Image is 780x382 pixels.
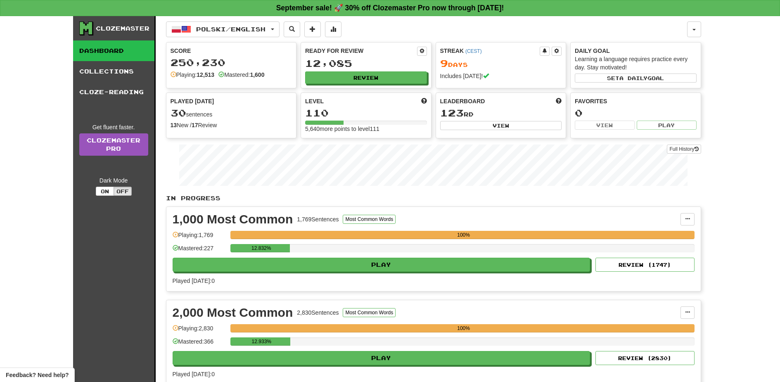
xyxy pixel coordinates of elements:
[197,71,214,78] strong: 12,513
[305,108,427,118] div: 110
[421,97,427,105] span: Score more points to level up
[619,75,647,81] span: a daily
[250,71,264,78] strong: 1,600
[96,187,114,196] button: On
[297,215,339,223] div: 1,769 Sentences
[440,72,562,80] div: Includes [DATE]!
[173,213,293,225] div: 1,000 Most Common
[173,306,293,319] div: 2,000 Most Common
[343,215,396,224] button: Most Common Words
[171,47,292,55] div: Score
[173,231,226,244] div: Playing: 1,769
[305,97,324,105] span: Level
[465,48,482,54] a: (CEST)
[173,258,590,272] button: Play
[595,351,695,365] button: Review (2830)
[233,244,290,252] div: 12.832%
[276,4,504,12] strong: September sale! 🚀 30% off Clozemaster Pro now through [DATE]!
[595,258,695,272] button: Review (1747)
[284,21,300,37] button: Search sentences
[79,176,148,185] div: Dark Mode
[575,121,635,130] button: View
[233,231,695,239] div: 100%
[171,108,292,119] div: sentences
[575,47,697,55] div: Daily Goal
[575,55,697,71] div: Learning a language requires practice every day. Stay motivated!
[171,107,186,119] span: 30
[171,71,215,79] div: Playing:
[73,82,154,102] a: Cloze-Reading
[171,121,292,129] div: New / Review
[305,47,417,55] div: Ready for Review
[575,74,697,83] button: Seta dailygoal
[73,40,154,61] a: Dashboard
[305,71,427,84] button: Review
[440,57,448,69] span: 9
[556,97,562,105] span: This week in points, UTC
[173,278,215,284] span: Played [DATE]: 0
[440,97,485,105] span: Leaderboard
[173,371,215,377] span: Played [DATE]: 0
[218,71,264,79] div: Mastered:
[305,58,427,69] div: 12,085
[173,324,226,338] div: Playing: 2,830
[6,371,69,379] span: Open feedback widget
[233,337,290,346] div: 12.933%
[440,47,540,55] div: Streak
[440,58,562,69] div: Day s
[171,122,177,128] strong: 13
[667,145,701,154] button: Full History
[304,21,321,37] button: Add sentence to collection
[325,21,341,37] button: More stats
[305,125,427,133] div: 5,640 more points to level 111
[173,337,226,351] div: Mastered: 366
[343,308,396,317] button: Most Common Words
[166,194,701,202] p: In Progress
[96,24,149,33] div: Clozemaster
[79,123,148,131] div: Get fluent faster.
[297,308,339,317] div: 2,830 Sentences
[196,26,266,33] span: Polski / English
[637,121,697,130] button: Play
[173,244,226,258] div: Mastered: 227
[79,133,148,156] a: ClozemasterPro
[192,122,198,128] strong: 17
[171,57,292,68] div: 250,230
[440,121,562,130] button: View
[173,351,590,365] button: Play
[171,97,214,105] span: Played [DATE]
[73,61,154,82] a: Collections
[233,324,695,332] div: 100%
[575,97,697,105] div: Favorites
[575,108,697,118] div: 0
[440,107,464,119] span: 123
[440,108,562,119] div: rd
[114,187,132,196] button: Off
[166,21,280,37] button: Polski/English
